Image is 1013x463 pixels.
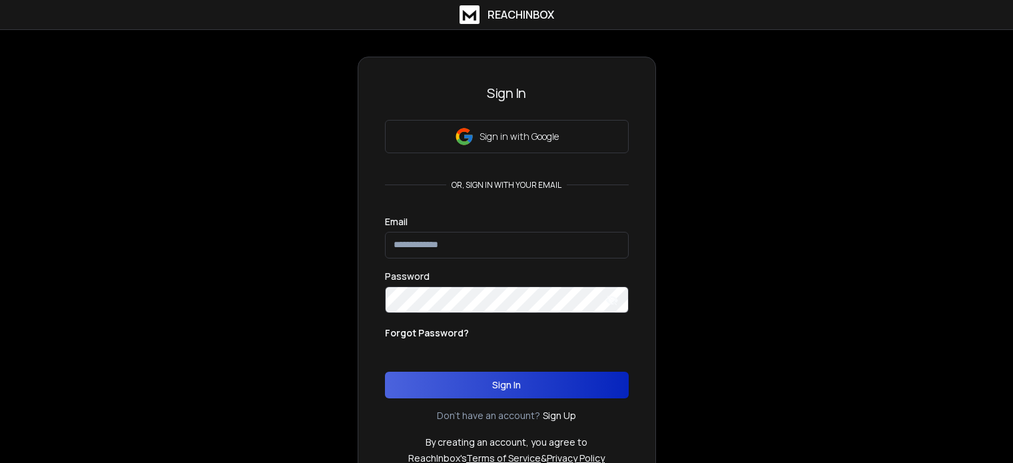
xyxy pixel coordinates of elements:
h3: Sign In [385,84,629,103]
button: Sign in with Google [385,120,629,153]
p: Forgot Password? [385,326,469,340]
label: Email [385,217,408,227]
button: Sign In [385,372,629,398]
label: Password [385,272,430,281]
a: ReachInbox [460,5,554,24]
a: Sign Up [543,409,576,422]
p: or, sign in with your email [446,180,567,191]
p: Sign in with Google [480,130,559,143]
p: By creating an account, you agree to [426,436,587,449]
h1: ReachInbox [488,7,554,23]
img: logo [460,5,480,24]
p: Don't have an account? [437,409,540,422]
